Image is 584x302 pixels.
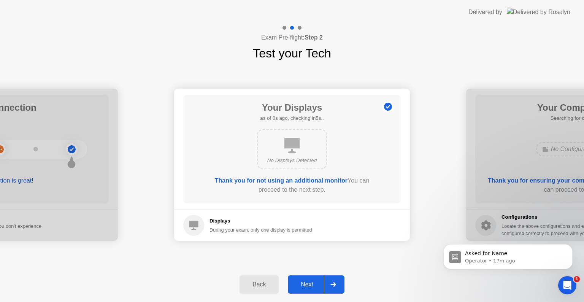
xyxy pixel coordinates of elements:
iframe: Intercom live chat [558,276,576,294]
b: Thank you for not using an additional monitor [215,177,348,184]
iframe: Intercom notifications message [432,228,584,281]
h5: as of 0s ago, checking in5s.. [260,114,324,122]
img: Delivered by Rosalyn [507,8,570,16]
div: No Displays Detected [264,157,320,164]
span: 1 [574,276,580,282]
div: Delivered by [468,8,502,17]
b: Step 2 [305,34,323,41]
h5: Displays [209,217,312,225]
button: Back [240,275,279,294]
h1: Your Displays [260,101,324,114]
button: Next [288,275,344,294]
div: Back [242,281,276,288]
h4: Exam Pre-flight: [261,33,323,42]
div: You can proceed to the next step. [205,176,379,194]
div: During your exam, only one display is permitted [209,226,312,234]
div: Next [290,281,324,288]
h1: Test your Tech [253,44,331,62]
